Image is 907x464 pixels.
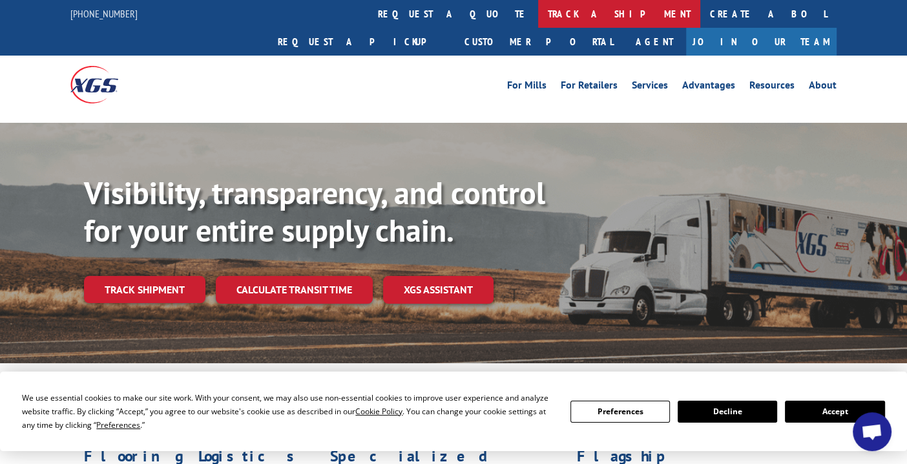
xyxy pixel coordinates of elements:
[455,28,623,56] a: Customer Portal
[84,173,545,250] b: Visibility, transparency, and control for your entire supply chain.
[84,276,205,303] a: Track shipment
[682,80,735,94] a: Advantages
[22,391,554,432] div: We use essential cookies to make our site work. With your consent, we may also use non-essential ...
[809,80,837,94] a: About
[355,406,402,417] span: Cookie Policy
[623,28,686,56] a: Agent
[268,28,455,56] a: Request a pickup
[853,412,891,451] div: Open chat
[507,80,547,94] a: For Mills
[632,80,668,94] a: Services
[785,401,884,423] button: Accept
[383,276,494,304] a: XGS ASSISTANT
[570,401,670,423] button: Preferences
[70,7,138,20] a: [PHONE_NUMBER]
[216,276,373,304] a: Calculate transit time
[686,28,837,56] a: Join Our Team
[749,80,795,94] a: Resources
[678,401,777,423] button: Decline
[561,80,618,94] a: For Retailers
[96,419,140,430] span: Preferences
